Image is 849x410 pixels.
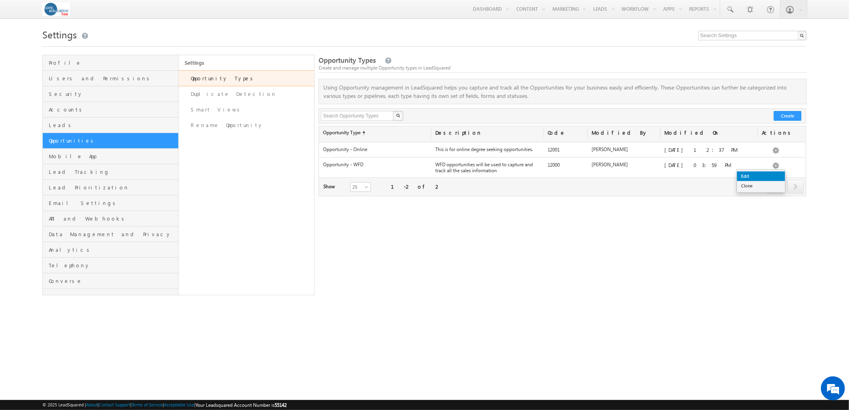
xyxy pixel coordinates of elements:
[544,126,588,140] div: Code
[592,146,628,152] label: [PERSON_NAME]
[43,258,178,273] a: Telephony
[42,28,77,41] span: Settings
[132,402,163,407] a: Terms of Service
[43,242,178,258] a: Analytics
[49,90,176,98] span: Security
[43,86,178,102] a: Security
[737,171,785,181] a: Edit
[319,83,806,100] p: Using Opportunity management in LeadSquared helps you capture and track all the Opportunities for...
[43,227,178,242] a: Data Management and Privacy
[592,161,628,167] label: [PERSON_NAME]
[544,146,588,157] div: 12001
[179,86,315,102] a: Duplicate Detection
[391,183,441,190] div: 1-2 of 2
[698,31,807,40] input: Search Settings
[49,137,176,144] span: Opportunities
[661,146,758,157] div: [DATE] 12:37 PM
[43,149,178,164] a: Mobile App
[179,55,315,70] a: Settings
[323,161,363,167] label: Opportunity - WFD
[321,111,394,121] input: Search Opportunity Types
[323,129,427,136] label: Opportunity Type
[49,262,176,269] span: Telephony
[49,106,176,113] span: Accounts
[544,161,588,172] div: 12000
[42,2,70,16] img: Custom Logo
[275,402,287,408] span: 55142
[49,121,176,129] span: Leads
[774,111,801,121] button: Create
[43,55,178,71] a: Profile
[179,102,315,117] a: Smart Views
[179,117,315,133] a: Rename Opportunity
[49,246,176,253] span: Analytics
[49,277,176,285] span: Converse
[49,231,176,238] span: Data Management and Privacy
[435,161,540,173] label: WFD opportunities will be used to capture and track all the sales information
[396,113,400,117] img: Search
[86,402,98,407] a: About
[49,153,176,160] span: Mobile App
[43,133,178,149] a: Opportunities
[758,126,787,140] div: Actions
[737,181,785,191] a: Clone
[195,402,287,408] span: Your Leadsquared Account Number is
[43,102,178,117] a: Accounts
[350,182,371,192] a: 25
[49,168,176,175] span: Lead Tracking
[319,64,806,72] div: Create and manage multiple Opportunity types in LeadSquared
[319,56,376,65] span: Opportunity Types
[435,146,533,152] label: This is for online degree seeking opportunities.
[164,402,194,407] a: Acceptable Use
[179,70,315,86] a: Opportunity Types
[43,117,178,133] a: Leads
[661,126,758,140] div: Modified On
[49,215,176,222] span: API and Webhooks
[588,126,661,140] div: Modified By
[49,184,176,191] span: Lead Prioritization
[43,273,178,289] a: Converse
[323,183,344,190] div: Show
[49,199,176,207] span: Email Settings
[49,75,176,82] span: Users and Permissions
[99,402,130,407] a: Contact Support
[431,126,544,140] div: Description
[49,59,176,66] span: Profile
[43,195,178,211] a: Email Settings
[43,211,178,227] a: API and Webhooks
[43,71,178,86] a: Users and Permissions
[351,183,372,191] span: 25
[661,161,758,172] div: [DATE] 03:59 PM
[42,401,287,409] span: © 2025 LeadSquared | | | | |
[43,164,178,180] a: Lead Tracking
[43,180,178,195] a: Lead Prioritization
[323,146,367,152] label: Opportunity - Online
